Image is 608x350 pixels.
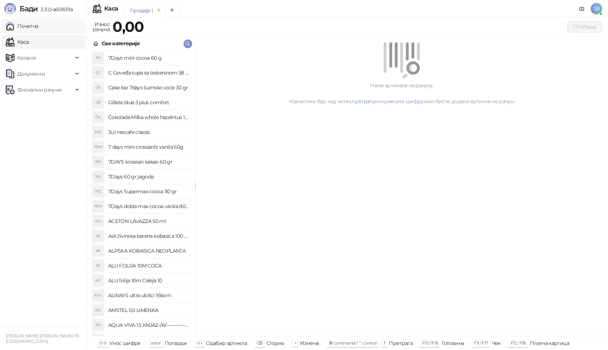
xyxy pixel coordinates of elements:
[113,18,144,35] strong: 0,00
[92,97,104,108] div: GB
[567,21,602,33] button: Плаћање
[104,6,118,12] div: Каса
[17,67,45,81] span: Документи
[17,83,62,97] span: Фискални рачуни
[511,340,526,346] span: F12 / F18
[92,82,104,93] div: CB
[130,7,153,14] div: Продаја 1
[108,67,189,79] h4: C Goveđa supa sa testeninom 58 grama
[108,201,189,212] h4: 7Days doble max cocoa vanila 80 gr
[108,141,189,153] h4: 7 days mini crossants vanila 60g
[474,340,488,346] span: F11 / F17
[92,111,104,123] div: ČM
[108,215,189,227] h4: ACETON LAVAZZA 50 ml
[92,156,104,168] div: 7KK
[92,245,104,257] div: AK
[92,171,104,182] div: 76G
[92,126,104,138] div: 3NC
[108,186,189,197] h4: 7Days Supermax cocoa 110 gr
[108,171,189,182] h4: 7Days 60 gr jagoda
[384,340,385,346] span: f
[108,304,189,316] h4: AMSTEL 0,5 LIMENKA
[92,275,104,286] div: AF1
[17,51,37,65] span: Каталог
[197,340,202,346] span: ↑/↓
[91,20,111,34] div: Износ рачуна
[108,97,189,108] h4: Gillete blue 3 plus comfort
[102,39,140,47] div: Све категорије
[6,19,38,33] a: Почетна
[20,4,38,13] span: Бади
[165,3,180,17] button: Add tab
[4,3,16,14] img: Logo
[108,111,189,123] h4: Čokolada Milka whole hazelntus 100 gr
[6,333,79,344] small: [PERSON_NAME] [PERSON_NAME] PR [GEOGRAPHIC_DATA]
[92,67,104,79] div: CG
[92,201,104,212] div: 7DM
[151,340,161,346] span: enter
[92,290,104,301] div: AUU
[108,334,189,346] h4: AQUA VIVA REBOOT 0.75L-/12/--
[266,338,284,348] div: Сторно
[99,340,106,346] span: 0-9
[422,340,438,346] span: F10 / F16
[108,52,189,64] h4: 7Days mini cocoa 60 g
[165,338,187,348] div: Потврди
[530,338,569,348] div: Платна картица
[108,245,189,257] h4: ALPSKA KOBASICA NEOPLANTA
[108,275,189,286] h4: ALU folija 10m Celeja 10
[92,319,104,331] div: AV1
[294,340,296,346] span: +
[384,98,423,105] a: унесите шифру
[204,81,599,105] div: Нема артикала на рачуну. Користите бар код читач, или како бисте додали артикле на рачун.
[492,338,501,348] div: Чек
[576,3,588,14] a: Документација
[92,141,104,153] div: 7DM
[300,338,319,348] div: Измена
[92,186,104,197] div: 7SC
[154,7,164,13] button: remove
[352,98,375,105] a: претрагу
[108,290,189,301] h4: ALWAYS ultra ulošci 16kom
[206,338,247,348] div: Одабир артикла
[108,260,189,271] h4: ALU FOLIJA 10M COCA
[92,52,104,64] div: 7M
[87,51,195,336] div: grid
[591,3,602,14] span: SB
[38,6,73,13] span: 3.11.0-a60839a
[92,260,104,271] div: AF
[92,334,104,346] div: AVR
[389,338,413,348] div: Претрага
[108,156,189,168] h4: 7DAYS kroasan kakao 60 gr
[329,340,377,346] span: ⌘ command / ⌃ control
[108,319,189,331] h4: AQUA VIVA 1.5 KNJAZ-/6/-----------------
[92,304,104,316] div: A0L
[108,126,189,138] h4: 3u1 nescafe classic
[108,82,189,93] h4: Cake bar 7days šumsko voće 30 gr
[6,35,29,49] a: Каса
[108,230,189,242] h4: AIA živinska barena kobasica 100 gr
[92,230,104,242] div: AŽ
[92,215,104,227] div: AL5
[109,338,141,348] div: Унос шифре
[257,340,262,346] span: ⌫
[442,338,464,348] div: Готовина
